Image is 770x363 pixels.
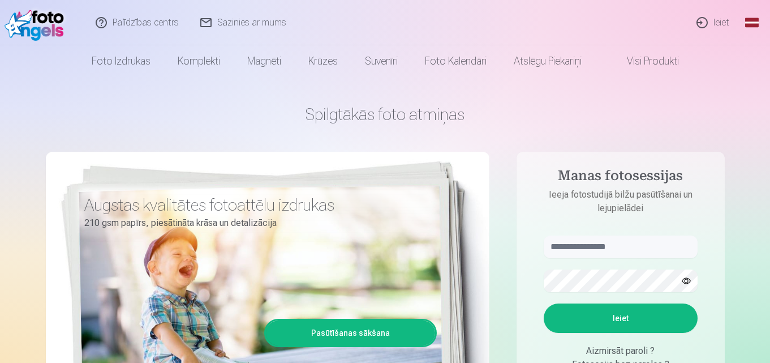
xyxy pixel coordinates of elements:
img: /fa1 [5,5,70,41]
p: 210 gsm papīrs, piesātināta krāsa un detalizācija [84,215,428,231]
h1: Spilgtākās foto atmiņas [46,104,725,125]
a: Krūzes [295,45,351,77]
a: Atslēgu piekariņi [500,45,595,77]
a: Komplekti [164,45,234,77]
button: Ieiet [544,304,698,333]
h4: Manas fotosessijas [532,168,709,188]
a: Magnēti [234,45,295,77]
a: Foto kalendāri [411,45,500,77]
div: Aizmirsāt paroli ? [544,344,698,358]
a: Visi produkti [595,45,692,77]
a: Pasūtīšanas sākšana [266,321,435,345]
a: Suvenīri [351,45,411,77]
h3: Augstas kvalitātes fotoattēlu izdrukas [84,195,428,215]
a: Foto izdrukas [78,45,164,77]
p: Ieeja fotostudijā bilžu pasūtīšanai un lejupielādei [532,188,709,215]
